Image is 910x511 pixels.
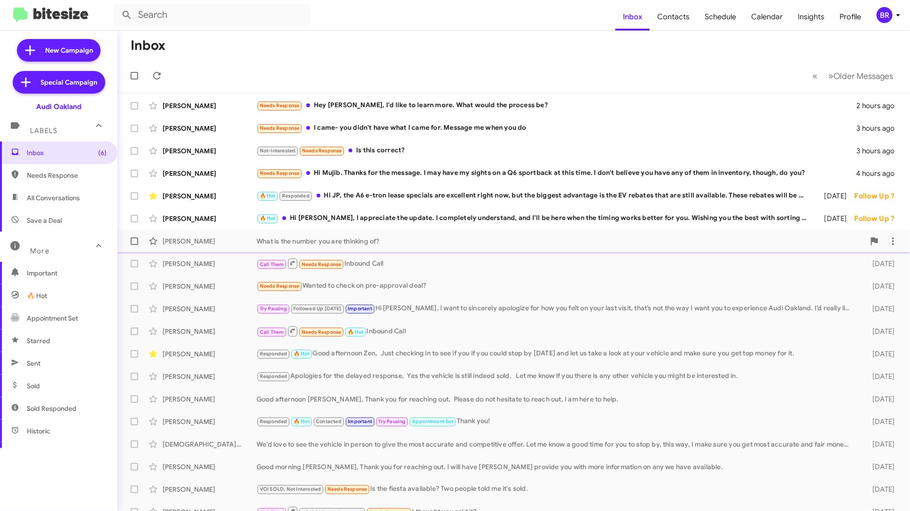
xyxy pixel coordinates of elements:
nav: Page navigation example [807,66,899,86]
span: Appointment Set [27,314,78,323]
span: Needs Response [302,261,342,267]
div: [PERSON_NAME] [163,304,257,314]
span: Needs Response [27,171,107,180]
span: Special Campaign [41,78,98,87]
div: 4 hours ago [856,169,902,178]
span: Needs Response [260,102,300,109]
div: Apologies for the delayed response, Yes the vehicle is still indeed sold. Let me know if you ther... [257,371,857,382]
div: Inbound Call [257,258,857,269]
span: Sold [27,381,40,391]
div: Is this correct? [257,145,857,156]
div: [PERSON_NAME] [163,372,257,381]
div: [DATE] [857,372,902,381]
span: Responded [282,193,310,199]
div: Good afternoon Zen, Just checking in to see if you if you could stop by [DATE] and let us take a ... [257,348,857,359]
div: [PERSON_NAME] [163,214,257,223]
span: 🔥 Hot [294,418,310,425]
span: » [828,70,833,82]
a: New Campaign [17,39,101,62]
span: 🔥 Hot [294,351,310,357]
div: Hi [PERSON_NAME], I appreciate the update. I completely understand, and I’ll be here when the tim... [257,213,812,224]
div: [DATE] [857,394,902,404]
div: [DATE] [857,282,902,291]
div: [PERSON_NAME] [163,101,257,110]
div: Thank you! [257,416,857,427]
span: All Conversations [27,193,80,203]
div: [PERSON_NAME] [163,169,257,178]
span: Sold Responded [27,404,77,413]
span: Historic [27,426,50,436]
div: Wanted to check on pre-approval deal? [257,281,857,291]
div: Follow Up ? [855,214,902,223]
span: Responded [260,418,288,425]
span: Save a Deal [27,216,62,225]
a: Insights [790,3,832,31]
div: 3 hours ago [857,146,902,156]
div: [DATE] [857,417,902,426]
span: Call Them [260,329,284,335]
span: Needs Response [260,170,300,176]
div: [DEMOGRAPHIC_DATA][PERSON_NAME] [163,440,257,449]
span: Starred [27,336,50,346]
div: Good morning [PERSON_NAME], Thank you for reaching out. I will have [PERSON_NAME] provide you wit... [257,462,857,472]
div: [PERSON_NAME] [163,417,257,426]
button: BR [869,7,900,23]
div: I came- you didn't have what I came for. Message me when you do [257,123,857,134]
span: Needs Response [260,125,300,131]
span: Try Pausing [378,418,405,425]
a: Schedule [697,3,744,31]
span: Sent [27,359,40,368]
div: [PERSON_NAME] [163,327,257,336]
span: Contacted [316,418,342,425]
div: Hi Mujib. Thanks for the message. I may have my sights on a Q6 sportback at this time. I don't be... [257,168,856,179]
div: Good afternoon [PERSON_NAME], Thank you for reaching out. Please do not hesitate to reach out, I ... [257,394,857,404]
span: Appointment Set [412,418,453,425]
div: [DATE] [857,485,902,494]
div: Inbound Call [257,325,857,337]
div: Hi [PERSON_NAME], I want to sincerely apologize for how you felt on your last visit, that’s not t... [257,303,857,314]
span: Contacts [650,3,697,31]
a: Inbox [615,3,650,31]
span: Important [27,268,107,278]
div: [DATE] [857,259,902,268]
div: Hi JP, the A6 e-tron lease specials are excellent right now, but the biggest advantage is the EV ... [257,190,812,201]
span: Responded [260,373,288,379]
span: More [30,247,49,255]
span: 🔥 Hot [260,215,276,221]
span: Needs Response [302,329,342,335]
div: [PERSON_NAME] [163,236,257,246]
div: [PERSON_NAME] [163,259,257,268]
a: Special Campaign [13,71,105,94]
span: Needs Response [302,148,342,154]
span: Needs Response [260,283,300,289]
button: Next [823,66,899,86]
a: Calendar [744,3,790,31]
div: [DATE] [857,462,902,472]
div: [PERSON_NAME] [163,124,257,133]
div: What is the number you are thinking of? [257,236,865,246]
span: Important [348,306,372,312]
span: « [812,70,817,82]
div: 2 hours ago [857,101,902,110]
button: Previous [807,66,823,86]
span: 🔥 Hot [27,291,47,300]
h1: Inbox [131,38,165,53]
span: Followed Up [DATE] [293,306,342,312]
span: (6) [98,148,107,157]
div: [PERSON_NAME] [163,462,257,472]
span: Important [348,418,372,425]
span: 🔥 Hot [260,193,276,199]
div: Hey [PERSON_NAME], I'd like to learn more. What would the process be? [257,100,857,111]
span: Older Messages [833,71,893,81]
div: [PERSON_NAME] [163,485,257,494]
span: Call Them [260,261,284,267]
span: Try Pausing [260,306,287,312]
span: Not-Interested [260,148,296,154]
div: [DATE] [857,349,902,359]
span: New Campaign [45,46,93,55]
div: Follow Up ? [855,191,902,201]
div: [PERSON_NAME] [163,282,257,291]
